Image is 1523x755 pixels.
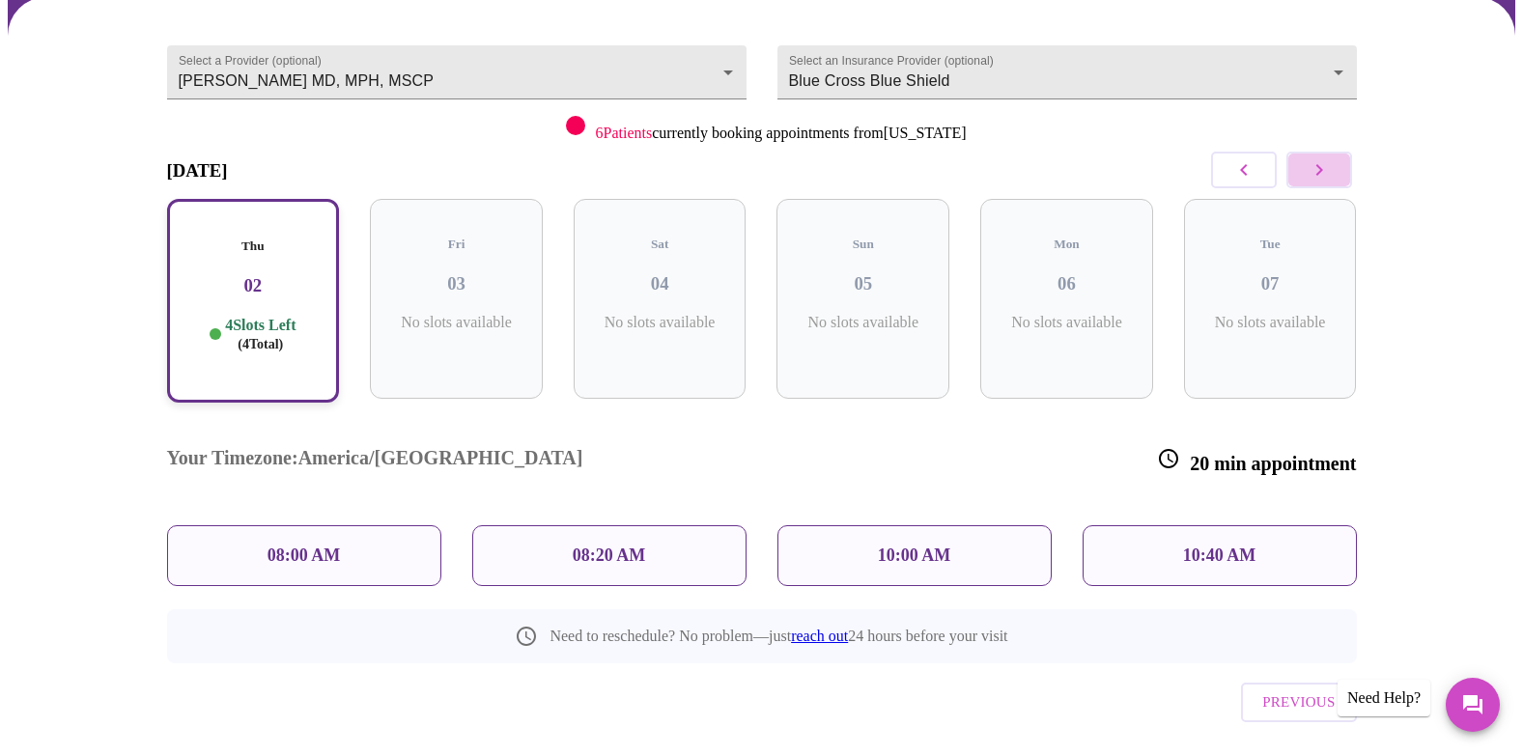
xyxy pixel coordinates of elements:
span: 6 Patients [595,125,652,141]
p: 08:20 AM [573,545,646,566]
div: [PERSON_NAME] MD, MPH, MSCP [167,45,747,99]
span: Previous [1262,689,1335,714]
span: ( 4 Total) [238,337,283,351]
div: Need Help? [1338,680,1430,716]
button: Previous [1241,683,1356,721]
a: reach out [791,628,848,644]
h3: 03 [385,273,527,294]
h3: 20 min appointment [1157,447,1356,475]
h5: Fri [385,237,527,252]
h3: 07 [1199,273,1341,294]
h3: 05 [792,273,934,294]
button: Messages [1446,678,1500,732]
h3: 06 [996,273,1138,294]
h5: Thu [184,238,323,254]
p: No slots available [1199,314,1341,331]
p: No slots available [996,314,1138,331]
p: No slots available [589,314,731,331]
div: Blue Cross Blue Shield [777,45,1357,99]
h3: 04 [589,273,731,294]
p: 10:40 AM [1183,545,1256,566]
p: currently booking appointments from [US_STATE] [595,125,966,142]
h5: Tue [1199,237,1341,252]
h3: Your Timezone: America/[GEOGRAPHIC_DATA] [167,447,583,475]
p: No slots available [792,314,934,331]
p: 10:00 AM [878,545,951,566]
p: Need to reschedule? No problem—just 24 hours before your visit [550,628,1007,645]
p: No slots available [385,314,527,331]
h3: 02 [184,275,323,296]
h3: [DATE] [167,160,228,182]
h5: Mon [996,237,1138,252]
p: 08:00 AM [268,545,341,566]
h5: Sat [589,237,731,252]
h5: Sun [792,237,934,252]
p: 4 Slots Left [225,316,296,353]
